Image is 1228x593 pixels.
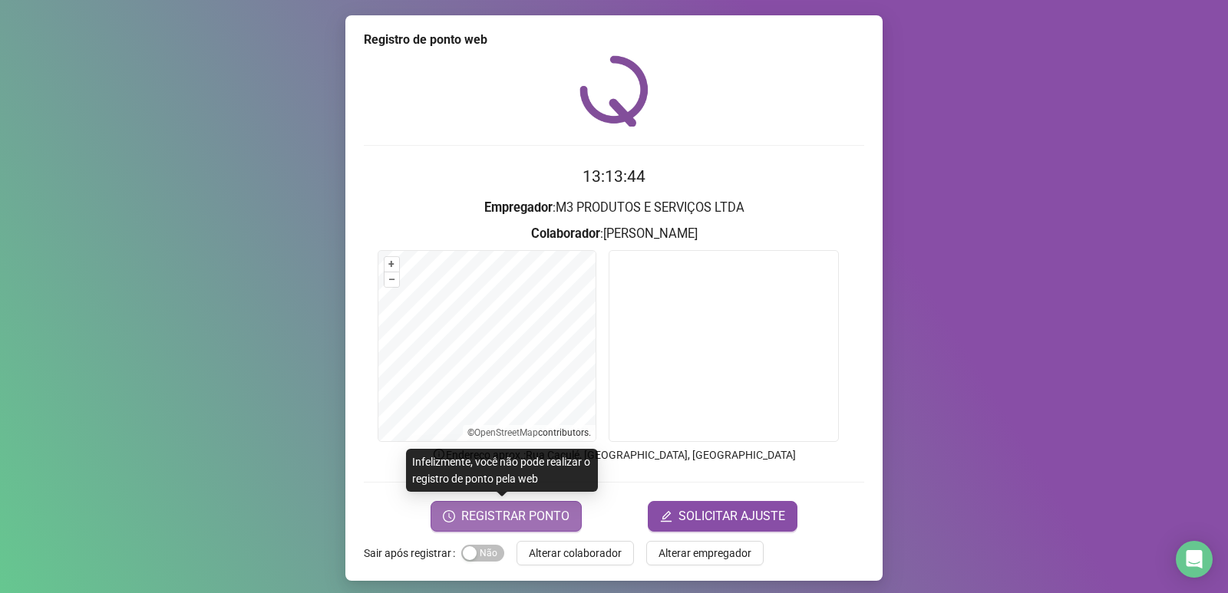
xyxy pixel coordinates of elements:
[484,200,553,215] strong: Empregador
[432,447,446,461] span: info-circle
[467,427,591,438] li: © contributors.
[531,226,600,241] strong: Colaborador
[646,541,764,565] button: Alterar empregador
[364,31,864,49] div: Registro de ponto web
[517,541,634,565] button: Alterar colaborador
[474,427,538,438] a: OpenStreetMap
[443,510,455,522] span: clock-circle
[660,510,672,522] span: edit
[364,198,864,218] h3: : M3 PRODUTOS E SERVIÇOS LTDA
[406,449,598,492] div: Infelizmente, você não pode realizar o registro de ponto pela web
[364,224,864,244] h3: : [PERSON_NAME]
[385,257,399,272] button: +
[431,501,582,532] button: REGISTRAR PONTO
[364,446,864,463] p: Endereço aprox. : Rua Caculé, [GEOGRAPHIC_DATA], [GEOGRAPHIC_DATA]
[648,501,797,532] button: editSOLICITAR AJUSTE
[364,541,461,565] label: Sair após registrar
[583,167,645,186] time: 13:13:44
[678,507,785,525] span: SOLICITAR AJUSTE
[579,55,649,127] img: QRPoint
[385,272,399,287] button: –
[1176,541,1213,578] div: Open Intercom Messenger
[659,545,751,562] span: Alterar empregador
[461,507,569,525] span: REGISTRAR PONTO
[529,545,622,562] span: Alterar colaborador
